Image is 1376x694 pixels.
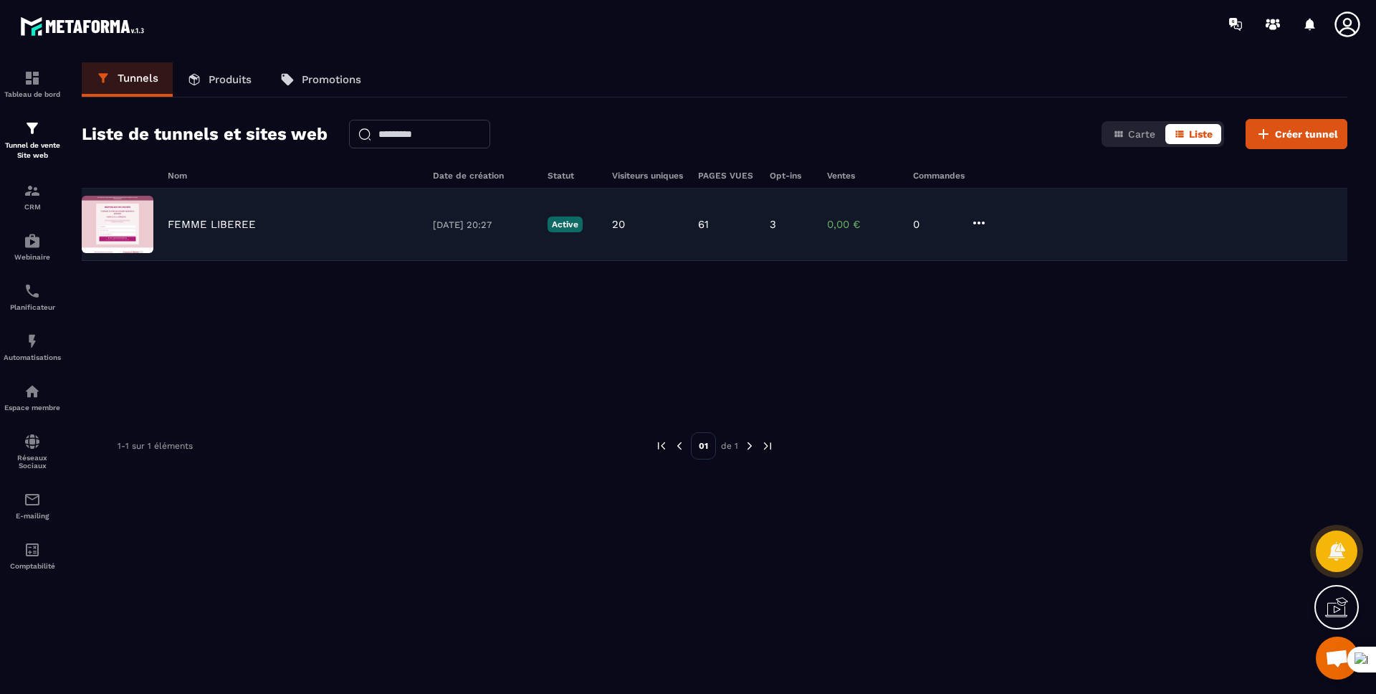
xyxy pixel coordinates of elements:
img: email [24,491,41,508]
p: [DATE] 20:27 [433,219,533,230]
h6: Date de création [433,171,533,181]
span: Liste [1189,128,1213,140]
p: Webinaire [4,253,61,261]
div: Mở cuộc trò chuyện [1316,637,1359,680]
button: Carte [1104,124,1164,144]
a: social-networksocial-networkRéseaux Sociaux [4,422,61,480]
a: Produits [173,62,266,97]
p: Automatisations [4,353,61,361]
p: de 1 [721,440,738,452]
button: Liste [1165,124,1221,144]
a: emailemailE-mailing [4,480,61,531]
span: Carte [1128,128,1155,140]
p: FEMME LIBEREE [168,218,256,231]
img: logo [20,13,149,39]
img: formation [24,182,41,199]
img: next [743,439,756,452]
h6: Ventes [827,171,899,181]
p: Promotions [302,73,361,86]
img: prev [655,439,668,452]
img: prev [673,439,686,452]
p: E-mailing [4,512,61,520]
h6: Nom [168,171,419,181]
p: Planificateur [4,303,61,311]
p: Active [548,217,583,232]
a: automationsautomationsEspace membre [4,372,61,422]
img: accountant [24,541,41,558]
h2: Liste de tunnels et sites web [82,120,328,148]
img: image [82,196,153,253]
p: 0,00 € [827,218,899,231]
p: Tableau de bord [4,90,61,98]
a: Promotions [266,62,376,97]
span: Créer tunnel [1275,127,1338,141]
img: formation [24,120,41,137]
img: formation [24,70,41,87]
p: Produits [209,73,252,86]
p: CRM [4,203,61,211]
p: Tunnel de vente Site web [4,141,61,161]
button: Créer tunnel [1246,119,1347,149]
img: automations [24,232,41,249]
p: Espace membre [4,404,61,412]
img: automations [24,383,41,400]
img: automations [24,333,41,350]
p: 01 [691,432,716,460]
p: Réseaux Sociaux [4,454,61,470]
a: formationformationTunnel de vente Site web [4,109,61,171]
img: social-network [24,433,41,450]
img: scheduler [24,282,41,300]
p: Tunnels [118,72,158,85]
h6: Statut [548,171,598,181]
a: accountantaccountantComptabilité [4,531,61,581]
p: 61 [698,218,709,231]
p: 3 [770,218,776,231]
p: 1-1 sur 1 éléments [118,441,193,451]
img: next [761,439,774,452]
p: Comptabilité [4,562,61,570]
h6: PAGES VUES [698,171,755,181]
h6: Opt-ins [770,171,813,181]
a: schedulerschedulerPlanificateur [4,272,61,322]
a: automationsautomationsAutomatisations [4,322,61,372]
h6: Visiteurs uniques [612,171,684,181]
a: formationformationCRM [4,171,61,222]
a: Tunnels [82,62,173,97]
a: formationformationTableau de bord [4,59,61,109]
p: 0 [913,218,956,231]
p: 20 [612,218,625,231]
a: automationsautomationsWebinaire [4,222,61,272]
h6: Commandes [913,171,965,181]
